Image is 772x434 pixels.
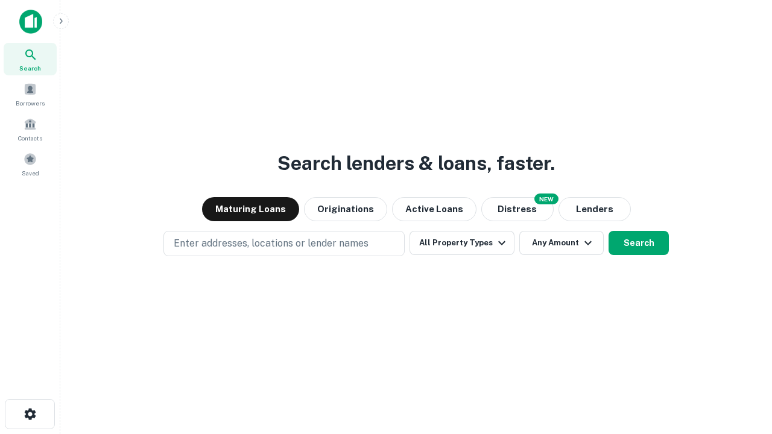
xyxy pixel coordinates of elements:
[410,231,514,255] button: All Property Types
[392,197,476,221] button: Active Loans
[534,193,558,204] div: NEW
[16,98,45,108] span: Borrowers
[519,231,604,255] button: Any Amount
[19,63,41,73] span: Search
[22,168,39,178] span: Saved
[712,338,772,395] iframe: Chat Widget
[558,197,631,221] button: Lenders
[4,78,57,110] a: Borrowers
[609,231,669,255] button: Search
[163,231,405,256] button: Enter addresses, locations or lender names
[4,148,57,180] a: Saved
[4,113,57,145] a: Contacts
[18,133,42,143] span: Contacts
[304,197,387,221] button: Originations
[19,10,42,34] img: capitalize-icon.png
[202,197,299,221] button: Maturing Loans
[4,43,57,75] a: Search
[481,197,554,221] button: Search distressed loans with lien and other non-mortgage details.
[174,236,369,251] p: Enter addresses, locations or lender names
[277,149,555,178] h3: Search lenders & loans, faster.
